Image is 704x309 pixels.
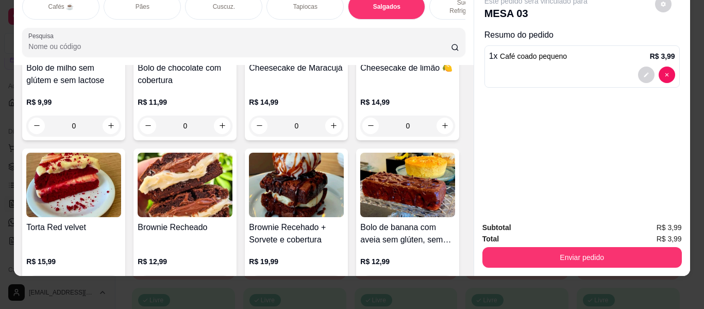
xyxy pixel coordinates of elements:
[362,118,379,134] button: decrease-product-quantity
[251,118,267,134] button: decrease-product-quantity
[659,67,675,83] button: decrease-product-quantity
[138,62,232,87] h4: Bolo de chocolate com cobertura
[138,221,232,234] h4: Brownie Recheado
[360,221,455,246] h4: Bolo de banana com aveia sem glúten, sem lactose e sem açúcar.
[360,62,455,74] h4: Cheesecake de limão 🍋
[138,97,232,107] p: R$ 11,99
[138,256,232,267] p: R$ 12,99
[138,153,232,217] img: product-image
[657,222,682,233] span: R$ 3,99
[360,97,455,107] p: R$ 14,99
[28,31,57,40] label: Pesquisa
[638,67,655,83] button: decrease-product-quantity
[140,118,156,134] button: decrease-product-quantity
[48,3,74,11] p: Cafés ☕
[26,62,121,87] h4: Bolo de milho sem glútem e sem lactose
[482,247,682,268] button: Enviar pedido
[249,153,344,217] img: product-image
[657,233,682,245] span: R$ 3,99
[360,256,455,267] p: R$ 12,99
[213,3,235,11] p: Cuscuz.
[482,223,511,232] strong: Subtotal
[26,97,121,107] p: R$ 9,99
[293,3,317,11] p: Tapiocas
[249,62,344,74] h4: Cheesecake de Maracujá
[325,118,342,134] button: increase-product-quantity
[249,221,344,246] h4: Brownie Recehado + Sorvete e cobertura
[136,3,149,11] p: Pães
[214,118,230,134] button: increase-product-quantity
[437,118,453,134] button: increase-product-quantity
[360,153,455,217] img: product-image
[500,52,567,60] span: Café coado pequeno
[373,3,400,11] p: Salgados
[249,256,344,267] p: R$ 19,99
[484,6,588,21] p: MESA 03
[103,118,119,134] button: increase-product-quantity
[482,235,499,243] strong: Total
[28,118,45,134] button: decrease-product-quantity
[26,221,121,234] h4: Torta Red velvet
[26,256,121,267] p: R$ 15,99
[26,153,121,217] img: product-image
[484,29,680,41] p: Resumo do pedido
[28,41,451,52] input: Pesquisa
[249,97,344,107] p: R$ 14,99
[489,50,567,62] p: 1 x
[650,51,675,61] p: R$ 3,99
